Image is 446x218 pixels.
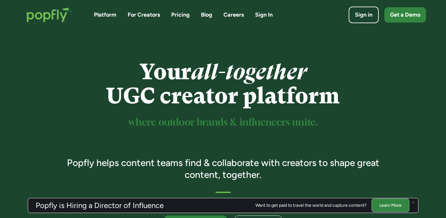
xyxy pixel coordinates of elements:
h3: Popfly helps content teams find & collaborate with creators to shape great content, together. [58,157,388,180]
a: Learn More [372,199,409,212]
div: Get a Demo [390,11,420,19]
a: Blog [201,11,212,19]
a: Get a Demo [384,7,426,23]
a: For Creators [128,11,160,19]
a: Sign in [349,7,379,23]
a: Pricing [171,11,190,19]
div: Want to get paid to travel the world and capture content? [255,203,367,208]
div: Sign in [355,11,372,19]
h3: Popfly is Hiring a Director of Influence [36,202,164,209]
a: Platform [94,11,116,19]
a: Sign In [255,11,273,19]
a: home [20,1,79,29]
a: Careers [223,11,244,19]
h1: Your UGC creator platform [58,60,388,108]
em: all-together [191,59,307,85]
sup: where outdoor brands & influencers unite. [128,118,318,127]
